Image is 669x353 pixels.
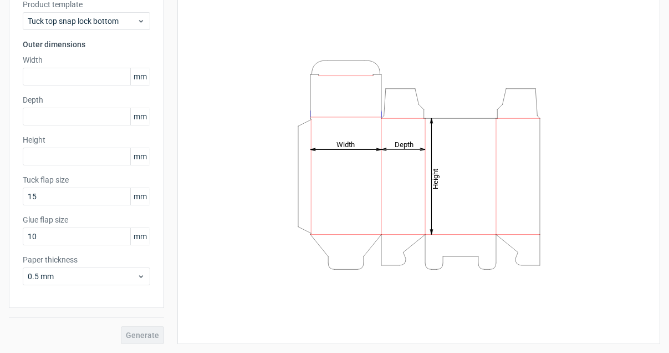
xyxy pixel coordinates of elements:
label: Paper thickness [23,254,150,265]
label: Width [23,54,150,65]
tspan: Width [336,140,354,148]
tspan: Depth [395,140,413,148]
span: mm [130,228,150,245]
label: Tuck flap size [23,174,150,185]
label: Glue flap size [23,214,150,225]
label: Depth [23,94,150,105]
span: Tuck top snap lock bottom [28,16,137,27]
span: 0.5 mm [28,271,137,282]
span: mm [130,188,150,205]
tspan: Height [431,168,440,189]
label: Height [23,134,150,145]
h3: Outer dimensions [23,39,150,50]
span: mm [130,108,150,125]
span: mm [130,148,150,165]
span: mm [130,68,150,85]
